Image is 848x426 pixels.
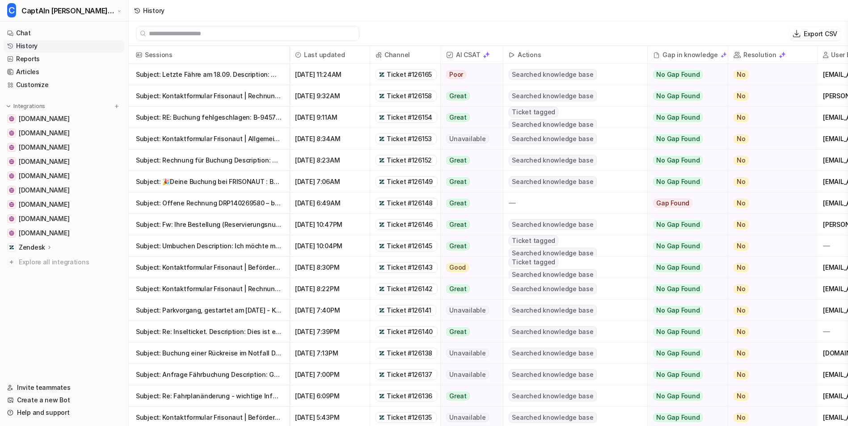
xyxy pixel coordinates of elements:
span: No Gap Found [653,327,703,336]
button: No [728,385,810,407]
a: Ticket #126152 [379,156,434,165]
span: [DATE] 6:09PM [293,385,366,407]
button: No Gap Found [648,128,721,150]
img: zendesk [379,114,385,121]
span: [DOMAIN_NAME] [19,171,69,180]
a: Ticket #126158 [379,92,434,100]
span: Searched knowledge base [509,326,596,337]
button: No Gap Found [648,64,721,85]
a: www.inseltouristik.de[DOMAIN_NAME] [4,127,125,139]
span: Channel [374,46,437,64]
img: zendesk [379,243,385,249]
span: Searched knowledge base [509,248,596,259]
a: Explore all integrations [4,256,125,268]
span: [DOMAIN_NAME] [19,214,69,223]
button: No [728,128,810,150]
img: zendesk [379,179,385,185]
span: Great [446,156,470,165]
span: No [734,92,749,100]
span: Searched knowledge base [509,119,596,130]
a: Ticket #126148 [379,199,435,208]
span: Searched knowledge base [509,134,596,144]
span: No [734,177,749,186]
img: www.inselfracht.de [9,159,14,164]
span: Ticket #126135 [387,413,432,422]
span: Ticket #126158 [387,92,432,100]
span: No Gap Found [653,263,703,272]
span: Ticket #126154 [387,113,432,122]
span: [DOMAIN_NAME] [19,229,69,238]
span: Unavailable [446,370,489,379]
button: No Gap Found [648,107,721,128]
span: [DOMAIN_NAME] [19,157,69,166]
img: explore all integrations [7,258,16,267]
span: Searched knowledge base [509,176,596,187]
a: Ticket #126145 [379,242,434,251]
button: Export CSV [789,27,841,40]
a: Ticket #126146 [379,220,435,229]
span: No Gap Found [653,413,703,422]
span: No [734,327,749,336]
span: [DATE] 8:22PM [293,278,366,300]
span: [DATE] 8:34AM [293,128,366,150]
button: No [728,321,810,342]
a: www.inselparker.de[DOMAIN_NAME] [4,213,125,225]
p: Zendesk [19,243,45,252]
img: www.inselfaehre.de [9,230,14,236]
a: Help and support [4,406,125,419]
button: No [728,342,810,364]
a: www.inselexpress.de[DOMAIN_NAME] [4,113,125,125]
button: No [728,171,810,192]
span: Poor [446,70,466,79]
button: Poor [441,64,498,85]
span: Ticket #126142 [387,284,433,293]
button: No [728,107,810,128]
span: Ticket #126140 [387,327,433,336]
span: AI CSAT [444,46,499,64]
span: [DATE] 7:13PM [293,342,366,364]
span: [DATE] 7:39PM [293,321,366,342]
p: Subject: Kontaktformular Frisonaut | Beförderung Description: Kontaktformular F [136,257,282,278]
a: Ticket #126165 [379,70,434,79]
span: Searched knowledge base [509,69,596,80]
a: Ticket #126138 [379,349,434,358]
button: No Gap Found [648,385,721,407]
span: No [734,70,749,79]
img: www.nordsee-bike.de [9,188,14,193]
button: No Gap Found [648,150,721,171]
a: www.frisonaut.de[DOMAIN_NAME] [4,170,125,182]
p: Subject: 🎉Deine Buchung bei FRISONAUT : B-9479169 Description: Guten [DATE], [136,171,282,192]
span: [DOMAIN_NAME] [19,114,69,123]
span: [DATE] 9:11AM [293,107,366,128]
button: No Gap Found [648,85,721,107]
img: zendesk [379,372,385,378]
span: [DOMAIN_NAME] [19,129,69,138]
img: expand menu [5,103,12,109]
span: Ticket tagged [509,257,558,267]
span: [DATE] 10:04PM [293,235,366,257]
span: Unavailable [446,413,489,422]
span: No [734,306,749,315]
button: Great [441,235,498,257]
span: No Gap Found [653,92,703,100]
button: Great [441,171,498,192]
span: No Gap Found [653,392,703,401]
img: zendesk [379,93,385,99]
div: Gap in knowledge [651,46,724,64]
button: No [728,235,810,257]
p: Subject: Kontaktformular Frisonaut | Rechnung & Stornierung Description: Kontak [136,85,282,107]
img: Zendesk [9,245,14,250]
span: No [734,156,749,165]
a: Ticket #126153 [379,134,434,143]
p: Subject: Kontaktformular Frisonaut | Rechnung & Stornierung Description: Kontak [136,278,282,300]
span: Ticket #126136 [387,392,432,401]
span: Great [446,284,470,293]
span: [DATE] 7:40PM [293,300,366,321]
p: Subject: Buchung einer Rückreise im Notfall Description: Sehr geehrte Damen u H [136,342,282,364]
a: Ticket #126137 [379,370,434,379]
button: Great [441,385,498,407]
span: Ticket #126145 [387,242,432,251]
span: Great [446,220,470,229]
span: No [734,242,749,251]
span: Great [446,199,470,208]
